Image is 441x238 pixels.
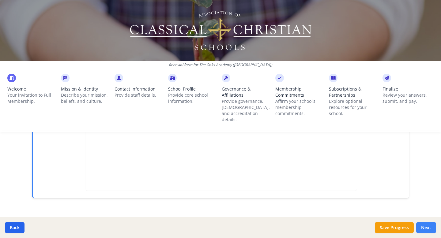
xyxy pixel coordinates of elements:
span: Finalize [383,86,434,92]
span: Mission & Identity [61,86,112,92]
img: Logo [129,9,312,52]
button: Save Progress [375,222,414,233]
button: Back [5,222,24,233]
p: Affirm your school’s membership commitments. [275,98,326,117]
span: Contact Information [115,86,166,92]
span: Welcome [7,86,58,92]
p: Your invitation to Full Membership. [7,92,58,104]
span: School Profile [168,86,219,92]
button: Next [416,222,436,233]
p: Review your answers, submit, and pay. [383,92,434,104]
span: Subscriptions & Partnerships [329,86,380,98]
p: Provide staff details. [115,92,166,98]
p: Provide governance, [DEMOGRAPHIC_DATA], and accreditation details. [222,98,273,123]
span: Governance & Affiliations [222,86,273,98]
span: Membership Commitments [275,86,326,98]
p: Provide core school information. [168,92,219,104]
p: Describe your mission, beliefs, and culture. [61,92,112,104]
p: Explore optional resources for your school. [329,98,380,117]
